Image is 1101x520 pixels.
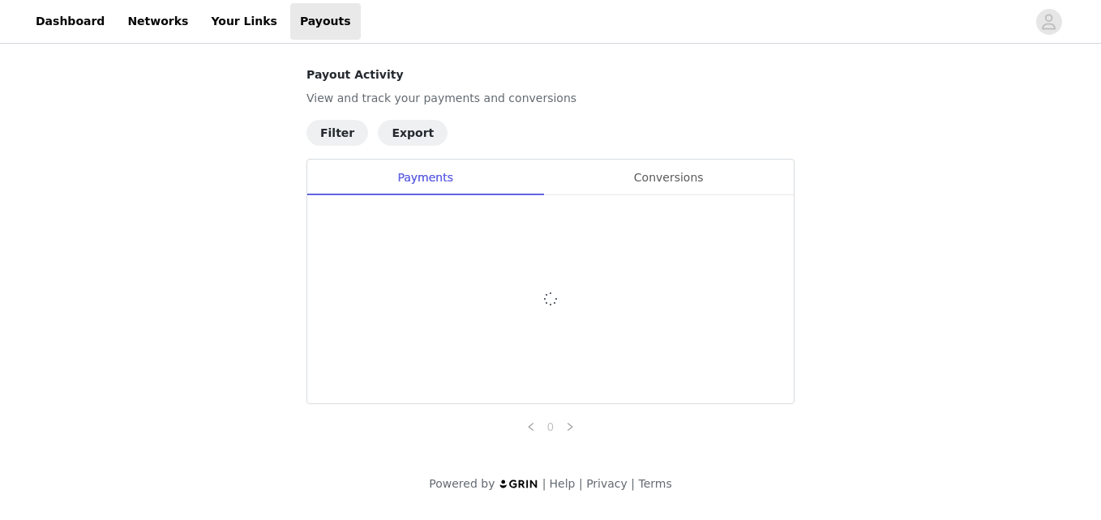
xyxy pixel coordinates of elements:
h4: Payout Activity [306,66,795,83]
a: Payouts [290,3,361,40]
a: Help [550,477,576,490]
a: Dashboard [26,3,114,40]
div: avatar [1041,9,1056,35]
span: | [631,477,635,490]
i: icon: left [526,422,536,432]
a: Your Links [201,3,287,40]
div: Payments [307,160,543,196]
a: 0 [542,418,559,436]
span: Powered by [429,477,495,490]
p: View and track your payments and conversions [306,90,795,107]
button: Filter [306,120,368,146]
a: Terms [638,477,671,490]
a: Privacy [586,477,628,490]
li: Next Page [560,417,580,437]
div: Conversions [543,160,794,196]
span: | [579,477,583,490]
span: | [542,477,546,490]
a: Networks [118,3,198,40]
li: 0 [541,417,560,437]
img: logo [499,479,539,489]
i: icon: right [565,422,575,432]
button: Export [378,120,448,146]
li: Previous Page [521,417,541,437]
